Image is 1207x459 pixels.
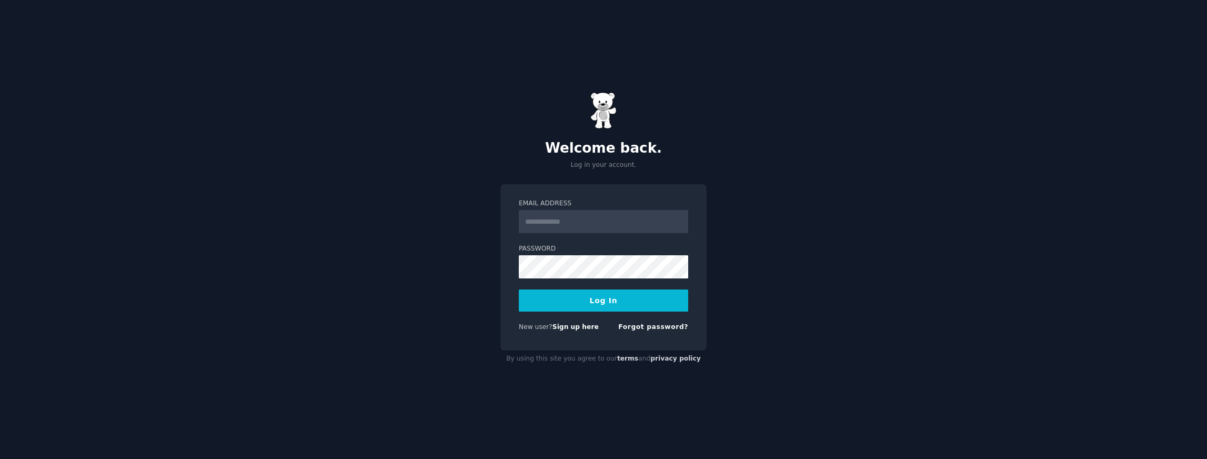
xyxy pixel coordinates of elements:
img: Gummy Bear [590,92,617,129]
a: privacy policy [650,355,701,362]
label: Email Address [519,199,688,208]
a: Forgot password? [618,323,688,331]
span: New user? [519,323,552,331]
div: By using this site you agree to our and [500,351,707,367]
h2: Welcome back. [500,140,707,157]
button: Log In [519,290,688,312]
a: Sign up here [552,323,599,331]
p: Log in your account. [500,161,707,170]
label: Password [519,244,688,254]
a: terms [617,355,638,362]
